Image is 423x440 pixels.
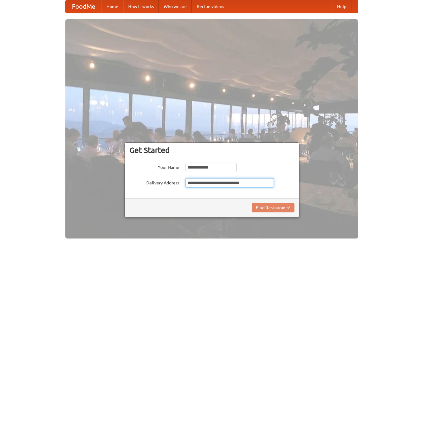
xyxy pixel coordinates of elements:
[129,178,179,186] label: Delivery Address
[252,203,294,212] button: Find Restaurants!
[332,0,351,13] a: Help
[192,0,229,13] a: Recipe videos
[101,0,123,13] a: Home
[66,0,101,13] a: FoodMe
[129,146,294,155] h3: Get Started
[129,163,179,170] label: Your Name
[123,0,159,13] a: How it works
[159,0,192,13] a: Who we are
